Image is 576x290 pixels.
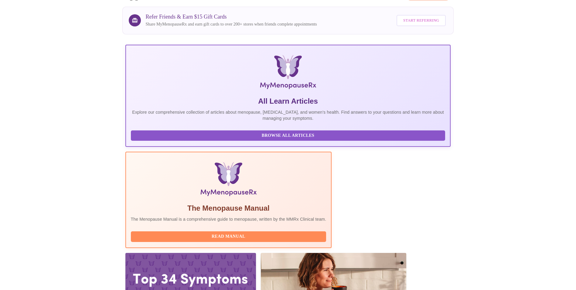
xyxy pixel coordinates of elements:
[131,109,445,121] p: Explore our comprehensive collection of articles about menopause, [MEDICAL_DATA], and women's hea...
[397,15,446,26] button: Start Referring
[403,17,439,24] span: Start Referring
[146,21,317,27] p: Share MyMenopauseRx and earn gift cards to over 200+ stores when friends complete appointments
[131,96,445,106] h5: All Learn Articles
[137,233,320,240] span: Read Manual
[137,132,439,140] span: Browse All Articles
[131,130,445,141] button: Browse All Articles
[131,203,326,213] h5: The Menopause Manual
[180,55,397,91] img: MyMenopauseRx Logo
[131,231,326,242] button: Read Manual
[162,162,295,199] img: Menopause Manual
[131,133,447,138] a: Browse All Articles
[131,233,328,239] a: Read Manual
[146,14,317,20] h3: Refer Friends & Earn $15 Gift Cards
[131,216,326,222] p: The Menopause Manual is a comprehensive guide to menopause, written by the MMRx Clinical team.
[395,12,447,29] a: Start Referring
